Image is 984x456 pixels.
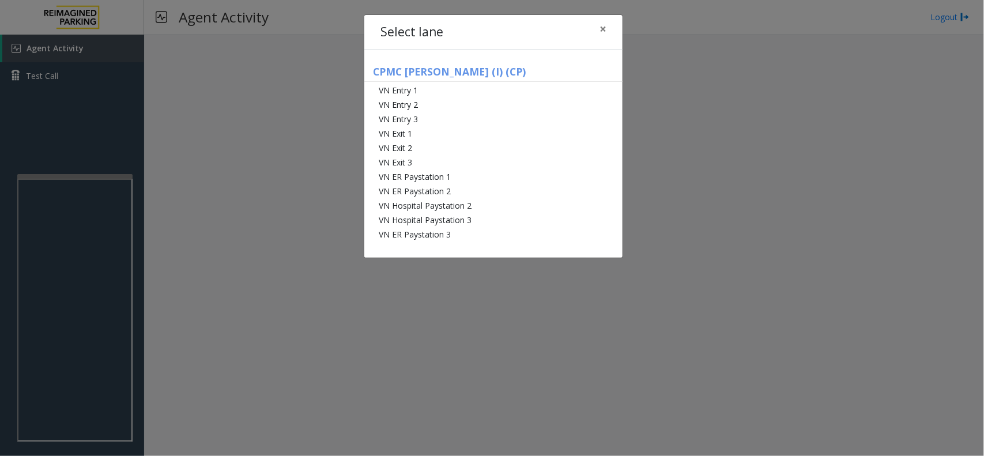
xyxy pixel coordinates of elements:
[364,227,623,242] li: VN ER Paystation 3
[364,141,623,155] li: VN Exit 2
[364,126,623,141] li: VN Exit 1
[364,112,623,126] li: VN Entry 3
[364,169,623,184] li: VN ER Paystation 1
[364,198,623,213] li: VN Hospital Paystation 2
[364,184,623,198] li: VN ER Paystation 2
[364,66,623,82] h5: CPMC [PERSON_NAME] (I) (CP)
[364,155,623,169] li: VN Exit 3
[380,23,443,42] h4: Select lane
[364,213,623,227] li: VN Hospital Paystation 3
[364,83,623,97] li: VN Entry 1
[591,15,614,43] button: Close
[364,97,623,112] li: VN Entry 2
[600,21,606,37] span: ×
